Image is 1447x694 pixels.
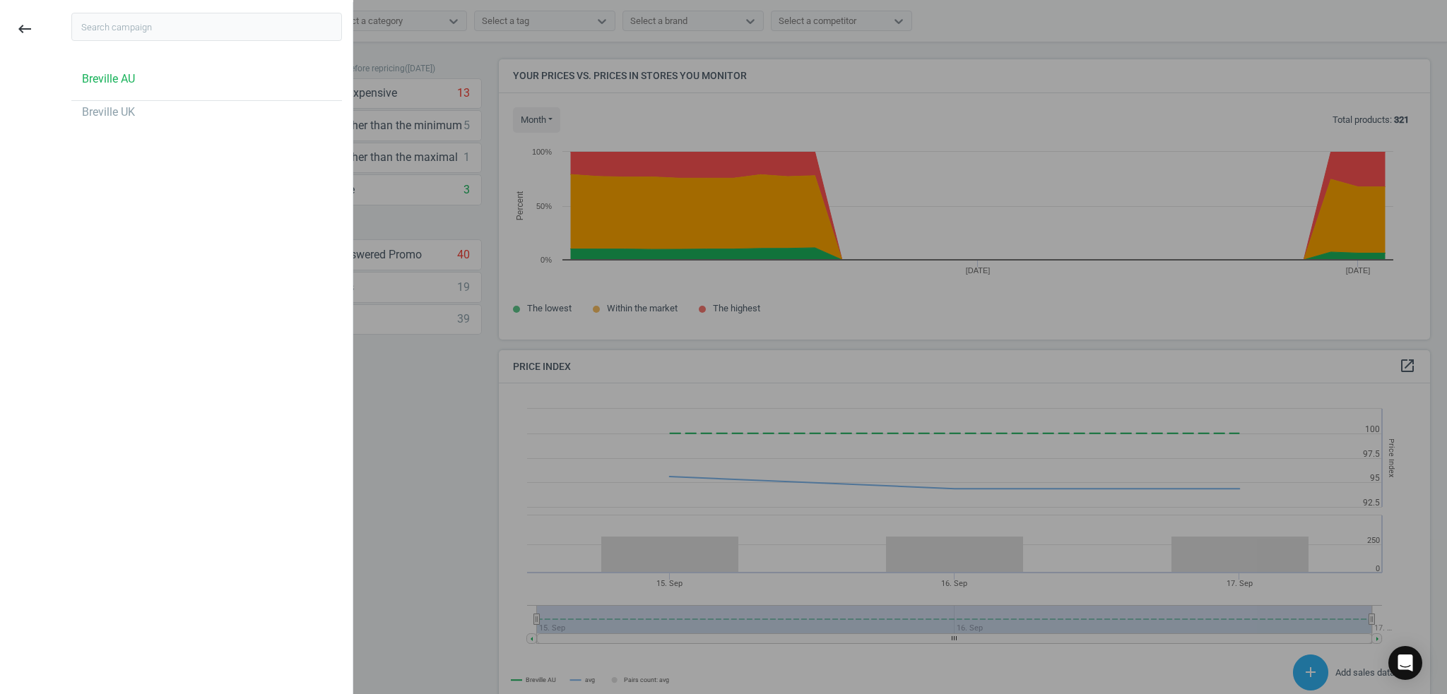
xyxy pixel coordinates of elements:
button: keyboard_backspace [8,13,41,46]
div: Open Intercom Messenger [1388,646,1422,680]
div: Breville AU [82,71,135,87]
input: Search campaign [71,13,342,41]
div: Breville UK [82,104,135,120]
i: keyboard_backspace [16,20,33,37]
